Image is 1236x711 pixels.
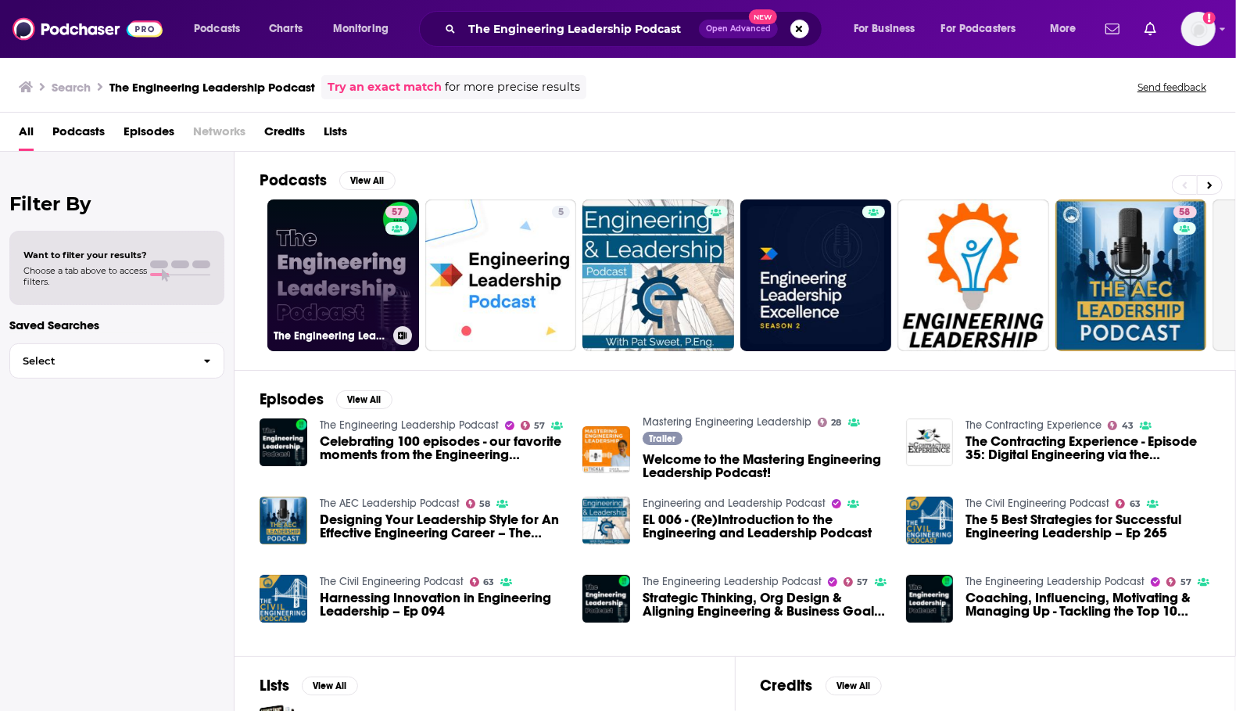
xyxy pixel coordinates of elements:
a: 5 [425,199,577,351]
img: Celebrating 100 episodes - our favorite moments from the Engineering Leadership Podcast so far [260,418,307,466]
a: 57 [844,577,869,587]
a: Show notifications dropdown [1138,16,1163,42]
img: Coaching, Influencing, Motivating & Managing Up - Tackling the Top 10 Engineering Leadership Chal... [906,575,954,623]
button: View All [339,171,396,190]
a: Coaching, Influencing, Motivating & Managing Up - Tackling the Top 10 Engineering Leadership Chal... [966,591,1210,618]
a: Lists [324,119,347,151]
a: 28 [818,418,842,427]
button: open menu [931,16,1039,41]
button: View All [826,677,882,695]
a: EpisodesView All [260,390,392,409]
span: Welcome to the Mastering Engineering Leadership Podcast! [643,453,887,479]
h2: Credits [761,676,813,695]
a: The 5 Best Strategies for Successful Engineering Leadership – Ep 265 [906,497,954,544]
a: The Engineering Leadership Podcast [643,575,822,588]
span: Charts [269,18,303,40]
a: The Civil Engineering Podcast [966,497,1109,510]
a: Welcome to the Mastering Engineering Leadership Podcast! [582,426,630,474]
a: Harnessing Innovation in Engineering Leadership – Ep 094 [320,591,564,618]
span: 63 [483,579,494,586]
span: 57 [534,422,545,429]
a: CreditsView All [761,676,882,695]
a: The Contracting Experience [966,418,1102,432]
a: Strategic Thinking, Org Design & Aligning Engineering & Business Goals - Tackling the Top 10 Eng ... [582,575,630,623]
a: Podchaser - Follow, Share and Rate Podcasts [13,14,163,44]
a: Designing Your Leadership Style for An Effective Engineering Career – The Engineering Career Coac... [320,513,564,540]
a: The 5 Best Strategies for Successful Engineering Leadership – Ep 265 [966,513,1210,540]
span: For Podcasters [941,18,1016,40]
a: 58 [466,499,491,508]
a: Try an exact match [328,78,442,96]
span: 5 [558,205,564,221]
button: open menu [322,16,409,41]
button: Open AdvancedNew [699,20,778,38]
h3: The Engineering Leadership Podcast [274,329,387,343]
button: Select [9,343,224,379]
span: 57 [392,205,403,221]
span: 58 [1180,205,1191,221]
a: Show notifications dropdown [1099,16,1126,42]
a: 57 [1166,577,1191,587]
span: Episodes [124,119,174,151]
a: 57 [521,421,546,430]
a: All [19,119,34,151]
span: 28 [832,419,842,426]
button: open menu [843,16,935,41]
img: EL 006 - (Re)Introduction to the Engineering and Leadership Podcast [582,497,630,544]
span: Choose a tab above to access filters. [23,265,147,287]
span: 43 [1122,422,1134,429]
a: Charts [259,16,312,41]
button: View All [302,677,358,695]
a: Celebrating 100 episodes - our favorite moments from the Engineering Leadership Podcast so far [320,435,564,461]
a: 57The Engineering Leadership Podcast [267,199,419,351]
a: Mastering Engineering Leadership [643,415,811,429]
button: Show profile menu [1181,12,1216,46]
a: The AEC Leadership Podcast [320,497,460,510]
a: 58 [1173,206,1197,218]
a: PodcastsView All [260,171,396,190]
span: 57 [858,579,869,586]
span: Podcasts [194,18,240,40]
img: User Profile [1181,12,1216,46]
span: Strategic Thinking, Org Design & Aligning Engineering & Business Goals - Tackling the Top 10 Eng ... [643,591,887,618]
div: Search podcasts, credits, & more... [434,11,837,47]
a: Credits [264,119,305,151]
span: Monitoring [333,18,389,40]
a: Podcasts [52,119,105,151]
a: EL 006 - (Re)Introduction to the Engineering and Leadership Podcast [643,513,887,540]
span: Open Advanced [706,25,771,33]
a: The Contracting Experience - Episode 35: Digital Engineering via the Leadership Log Podcast [966,435,1210,461]
a: 5 [552,206,570,218]
span: 58 [479,501,490,508]
h3: Search [52,80,91,95]
a: The Engineering Leadership Podcast [320,418,499,432]
p: Saved Searches [9,318,224,332]
a: 58 [1055,199,1207,351]
span: Trailer [650,434,676,443]
img: Designing Your Leadership Style for An Effective Engineering Career – The Engineering Career Coac... [260,497,307,544]
span: Logged in as LaurenOlvera101 [1181,12,1216,46]
a: The Engineering Leadership Podcast [966,575,1145,588]
span: for more precise results [445,78,580,96]
h3: The Engineering Leadership Podcast [109,80,315,95]
button: open menu [1039,16,1096,41]
h2: Podcasts [260,171,327,190]
a: 63 [470,577,495,587]
img: The Contracting Experience - Episode 35: Digital Engineering via the Leadership Log Podcast [906,418,954,466]
span: For Business [854,18,915,40]
span: 57 [1180,579,1191,586]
